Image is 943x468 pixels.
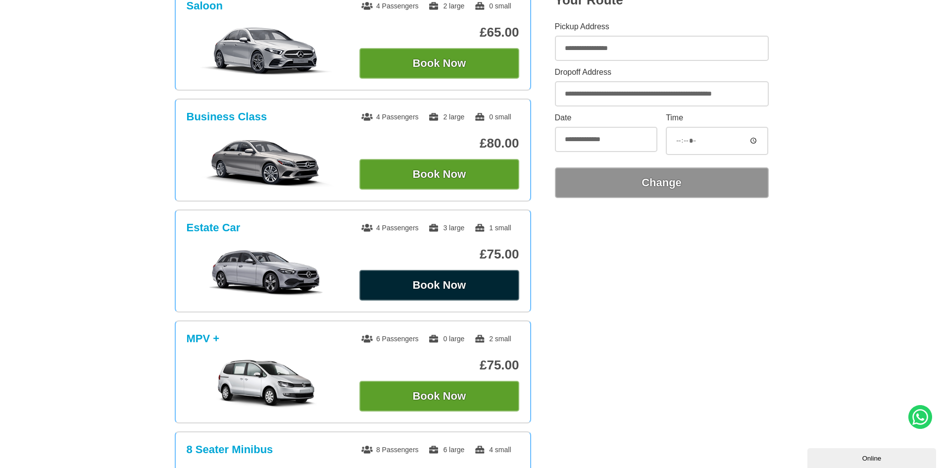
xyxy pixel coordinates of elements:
button: Book Now [359,159,519,190]
label: Time [666,114,768,122]
iframe: chat widget [807,446,938,468]
button: Change [555,167,769,198]
span: 4 small [474,446,511,454]
span: 4 Passengers [361,224,419,232]
span: 1 small [474,224,511,232]
span: 0 small [474,113,511,121]
span: 2 large [428,2,464,10]
button: Book Now [359,48,519,79]
img: MPV + [192,359,341,409]
img: Business Class [192,137,341,187]
p: £65.00 [359,25,519,40]
span: 2 large [428,113,464,121]
span: 3 large [428,224,464,232]
label: Date [555,114,657,122]
h3: Estate Car [187,221,241,234]
button: Book Now [359,381,519,412]
h3: Business Class [187,110,267,123]
p: £80.00 [359,136,519,151]
h3: MPV + [187,332,220,345]
span: 6 Passengers [361,335,419,343]
button: Book Now [359,270,519,301]
p: £75.00 [359,247,519,262]
span: 8 Passengers [361,446,419,454]
span: 0 large [428,335,464,343]
span: 4 Passengers [361,113,419,121]
label: Pickup Address [555,23,769,31]
span: 6 large [428,446,464,454]
img: Saloon [192,26,341,76]
img: Estate Car [192,248,341,298]
span: 0 small [474,2,511,10]
label: Dropoff Address [555,68,769,76]
p: £75.00 [359,358,519,373]
span: 4 Passengers [361,2,419,10]
h3: 8 Seater Minibus [187,443,273,456]
span: 2 small [474,335,511,343]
